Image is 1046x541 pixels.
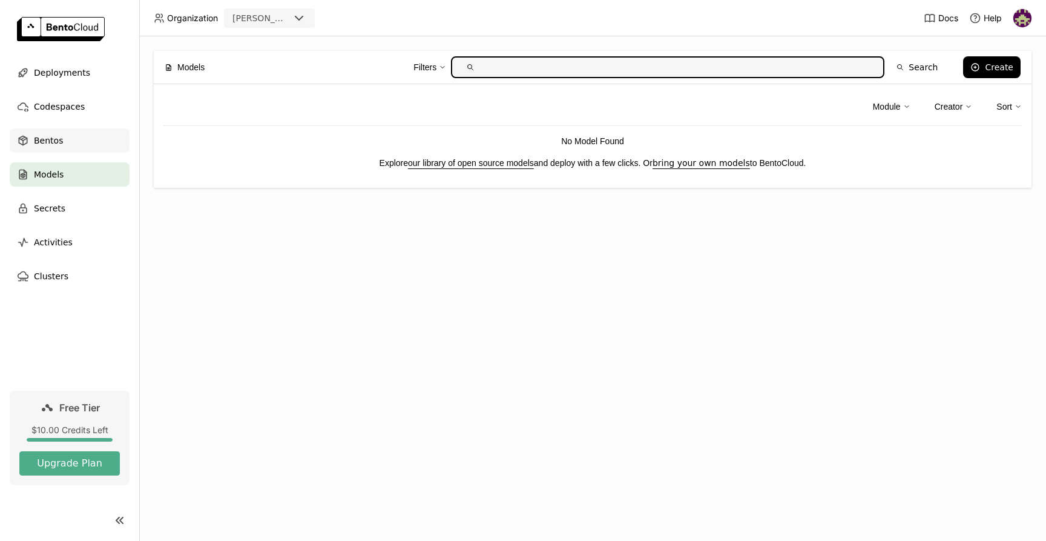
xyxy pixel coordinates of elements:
span: Free Tier [59,402,100,414]
div: Creator [935,94,973,119]
span: Organization [167,13,218,24]
p: No Model Found [163,134,1022,148]
img: Yair Liberzon [1013,9,1031,27]
div: Filters [413,55,446,80]
div: Filters [413,61,436,74]
span: Models [34,167,64,182]
div: Create [985,62,1013,72]
div: Creator [935,100,963,113]
div: Help [969,12,1002,24]
div: Sort [996,94,1022,119]
input: Selected liberzon. [291,13,292,25]
div: Module [873,94,910,119]
a: our library of open source models [408,158,534,168]
span: Help [984,13,1002,24]
button: Search [889,56,945,78]
div: Sort [996,100,1012,113]
button: Upgrade Plan [19,451,120,476]
button: Create [963,56,1021,78]
div: $10.00 Credits Left [19,425,120,436]
div: [PERSON_NAME] [232,12,289,24]
span: Activities [34,235,73,250]
p: Explore and deploy with a few clicks. Or to BentoCloud. [163,156,1022,170]
div: Module [873,100,901,113]
span: Codespaces [34,99,85,114]
a: Bentos [10,128,130,153]
a: Docs [924,12,958,24]
a: Codespaces [10,95,130,119]
img: logo [17,17,105,41]
span: Bentos [34,133,63,148]
a: Secrets [10,196,130,221]
a: Models [10,162,130,187]
span: Secrets [34,201,65,216]
a: Deployments [10,61,130,85]
a: Clusters [10,264,130,288]
a: Activities [10,230,130,254]
span: Deployments [34,65,90,80]
a: bring your own models [653,158,750,168]
span: Clusters [34,269,68,284]
span: Models [177,61,205,74]
a: Free Tier$10.00 Credits LeftUpgrade Plan [10,391,130,485]
span: Docs [938,13,958,24]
